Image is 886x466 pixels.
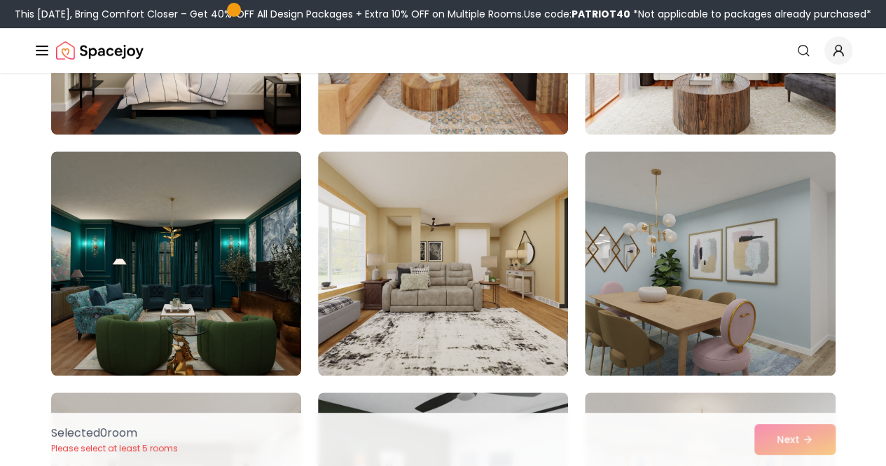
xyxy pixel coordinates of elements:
[34,28,852,73] nav: Global
[51,443,178,454] p: Please select at least 5 rooms
[51,425,178,441] p: Selected 0 room
[585,151,835,376] img: Room room-6
[56,36,144,64] a: Spacejoy
[15,7,871,21] div: This [DATE], Bring Comfort Closer – Get 40% OFF All Design Packages + Extra 10% OFF on Multiple R...
[56,36,144,64] img: Spacejoy Logo
[51,151,301,376] img: Room room-4
[524,7,630,21] span: Use code:
[318,151,568,376] img: Room room-5
[572,7,630,21] b: PATRIOT40
[630,7,871,21] span: *Not applicable to packages already purchased*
